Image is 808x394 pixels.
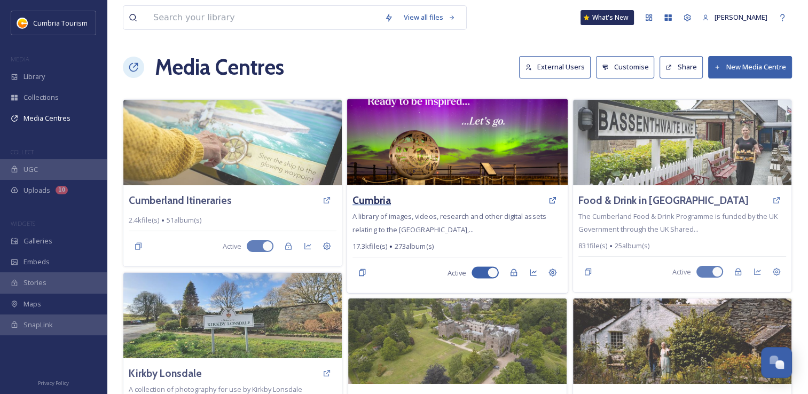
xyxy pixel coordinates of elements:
[348,298,567,384] img: CUMBRIATOURISM_240612_PaulMitchell_MuncasterCastle_-5.jpg
[23,236,52,246] span: Galleries
[352,211,546,234] span: A library of images, videos, research and other digital assets relating to the [GEOGRAPHIC_DATA],...
[519,56,596,78] a: External Users
[578,211,778,234] span: The Cumberland Food & Drink Programme is funded by the UK Government through the UK Shared...
[155,51,284,83] h1: Media Centres
[660,56,703,78] button: Share
[11,55,29,63] span: MEDIA
[38,380,69,387] span: Privacy Policy
[708,56,792,78] button: New Media Centre
[148,6,379,29] input: Search your library
[395,241,434,251] span: 273 album(s)
[223,241,241,251] span: Active
[129,366,202,381] a: Kirkby Lonsdale
[17,18,28,28] img: images.jpg
[23,299,41,309] span: Maps
[596,56,655,78] button: Customise
[573,100,791,185] img: CUMBRIATOURISM_240620_PaulMitchell_BassenthwaiteLakeStationBassenthwaite_%2520%25283%2520of%25204...
[23,113,70,123] span: Media Centres
[715,12,767,22] span: [PERSON_NAME]
[129,193,232,208] a: Cumberland Itineraries
[519,56,591,78] button: External Users
[23,92,59,103] span: Collections
[448,267,466,278] span: Active
[615,241,649,251] span: 25 album(s)
[38,376,69,389] a: Privacy Policy
[398,7,461,28] a: View all files
[23,185,50,195] span: Uploads
[23,257,50,267] span: Embeds
[167,215,201,225] span: 51 album(s)
[11,148,34,156] span: COLLECT
[578,241,607,251] span: 831 file(s)
[672,267,691,277] span: Active
[23,320,53,330] span: SnapLink
[347,99,568,185] img: maryport-harbour-be-inspired.jpg
[596,56,660,78] a: Customise
[56,186,68,194] div: 10
[11,219,35,227] span: WIDGETS
[352,193,391,208] a: Cumbria
[352,241,387,251] span: 17.3k file(s)
[23,278,46,288] span: Stories
[573,298,791,384] img: 8a818e42-3431-4c16-9a66-7e2d8f6021a2.jpg
[33,18,88,28] span: Cumbria Tourism
[23,72,45,82] span: Library
[123,273,342,358] img: 5b102ca9-569c-438b-a1e6-c4d0b28dc407.jpg
[761,347,792,378] button: Open Chat
[123,100,342,185] img: c1225645-6a16-4ef6-a77b-f1c618bca424.jpg
[129,215,159,225] span: 2.4k file(s)
[578,193,749,208] a: Food & Drink in [GEOGRAPHIC_DATA]
[580,10,634,25] a: What's New
[697,7,773,28] a: [PERSON_NAME]
[23,164,38,175] span: UGC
